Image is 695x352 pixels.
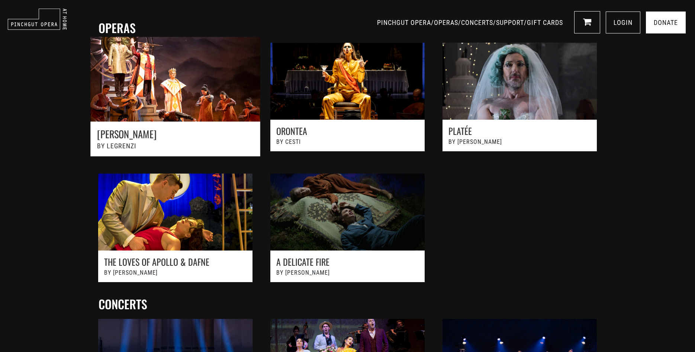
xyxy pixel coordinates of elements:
a: PINCHGUT OPERA [377,19,431,26]
a: Donate [646,12,686,33]
a: LOGIN [606,12,640,33]
span: / / / / [377,19,565,26]
a: SUPPORT [496,19,524,26]
a: GIFT CARDS [527,19,563,26]
a: CONCERTS [461,19,493,26]
a: OPERAS [434,19,458,26]
img: pinchgut_at_home_negative_logo.svg [7,8,67,30]
h2: concerts [99,297,600,311]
